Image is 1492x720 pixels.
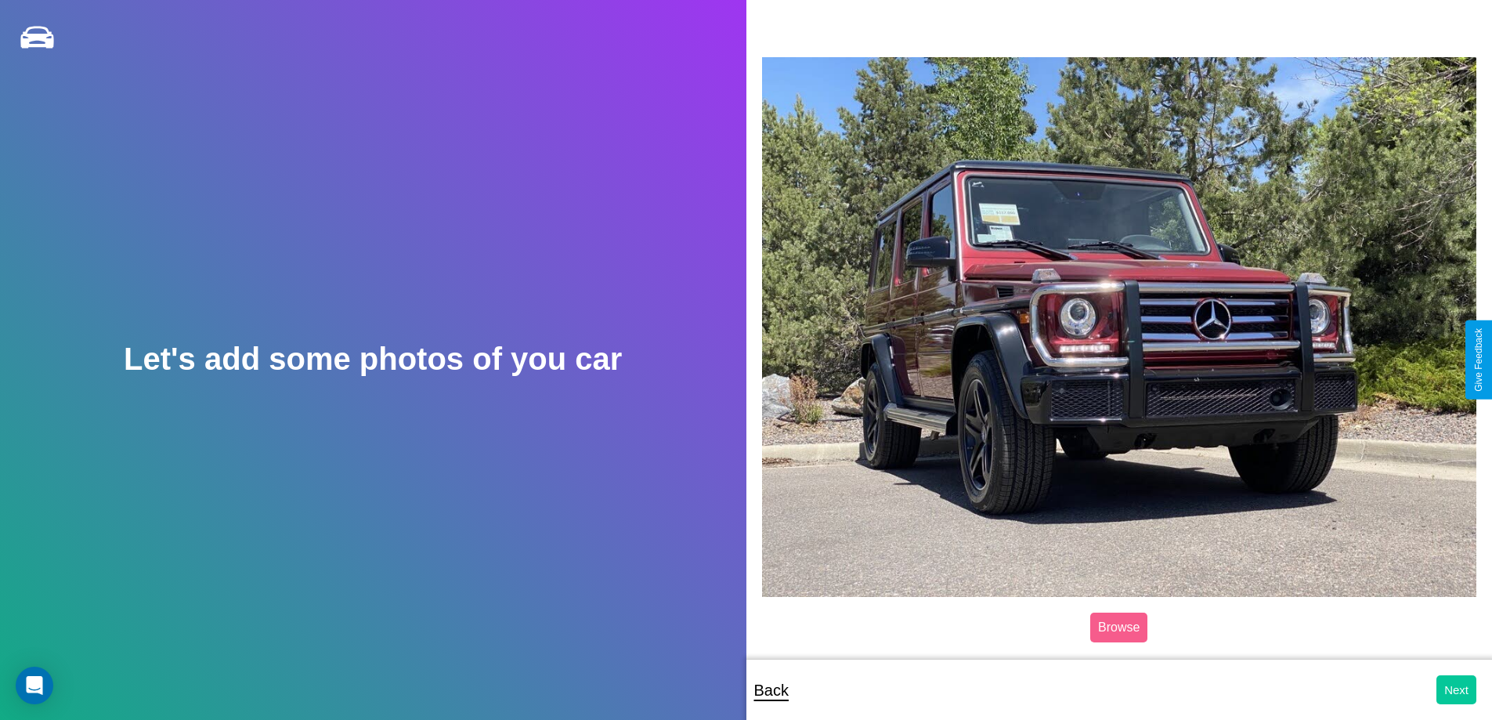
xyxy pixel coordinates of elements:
[1473,328,1484,392] div: Give Feedback
[1436,675,1476,704] button: Next
[754,676,789,704] p: Back
[1090,613,1147,642] label: Browse
[124,342,622,377] h2: Let's add some photos of you car
[762,57,1477,596] img: posted
[16,667,53,704] div: Open Intercom Messenger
